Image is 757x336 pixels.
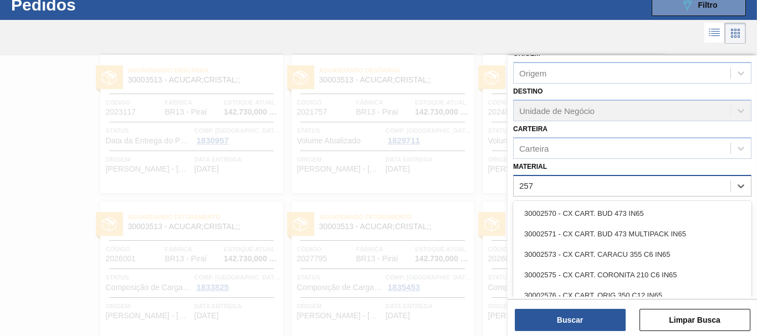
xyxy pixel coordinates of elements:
[513,87,543,95] label: Destino
[513,125,548,133] label: Carteira
[513,244,751,265] div: 30002573 - CX CART. CARACU 355 C6 IN65
[513,163,547,170] label: Material
[519,69,546,78] div: Origem
[698,1,718,9] span: Filtro
[513,203,751,224] div: 30002570 - CX CART. BUD 473 IN65
[92,55,283,193] a: statusAguardando Descarga30003513 - ACUCAR;CRISTAL;;Código2023117FábricaBR13 - PiraíEstoque atual...
[704,23,725,44] div: Visão em Lista
[519,143,549,153] div: Carteira
[725,23,746,44] div: Visão em Cards
[283,55,474,193] a: statusAguardando Descarga30003513 - ACUCAR;CRISTAL;;Código2021757FábricaBR13 - PiraíEstoque atual...
[513,265,751,285] div: 30002575 - CX CART. CORONITA 210 C6 IN65
[513,224,751,244] div: 30002571 - CX CART. BUD 473 MULTIPACK IN65
[513,285,751,306] div: 30002576 - CX CART. ORIG 350 C12 IN65
[474,55,666,193] a: statusPedido em Trânsito30003513 - ACUCAR;CRISTAL;;Código2024853FábricaBR13 - PiraíEstoque atual1...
